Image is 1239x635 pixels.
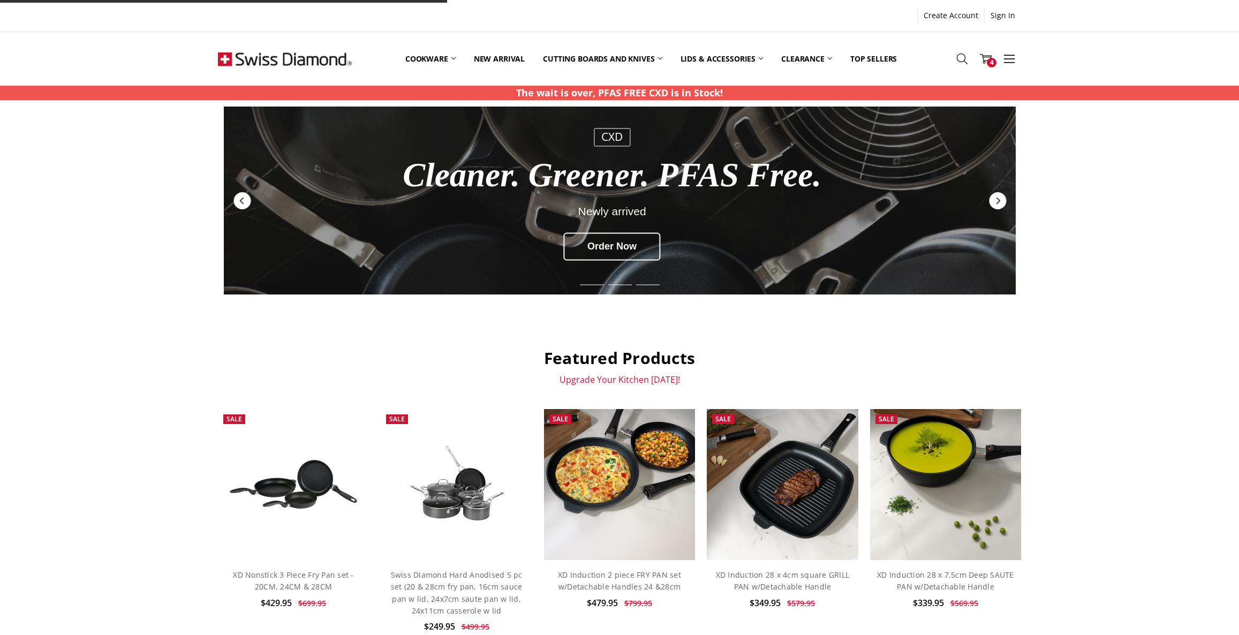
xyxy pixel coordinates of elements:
[233,570,353,592] a: XD Nonstick 3 Piece Fry Pan set - 20CM, 24CM & 28CM
[987,58,996,67] span: 4
[913,597,944,609] span: $339.95
[877,570,1014,592] a: XD Induction 28 x 7.5cm Deep SAUTE PAN w/Detachable Handle
[870,409,1021,560] img: XD Induction 28 x 7.5cm Deep SAUTE PAN w/Detachable Handle
[224,107,1016,294] a: Redirect to https://swissdiamond.com.au/cookware/shop-by-collection/cxd/
[218,32,352,86] img: Free Shipping On Every Order
[218,447,369,522] img: XD Nonstick 3 Piece Fry Pan set - 20CM, 24CM & 28CM
[606,278,633,292] div: Slide 2 of 6
[389,414,405,424] span: Sale
[716,570,850,592] a: XD Induction 28 x 4cm square GRILL PAN w/Detachable Handle
[772,35,841,82] a: Clearance
[232,191,252,210] div: Previous
[841,35,906,82] a: Top Sellers
[974,46,998,72] a: 4
[298,598,326,608] span: $699.95
[553,414,568,424] span: Sale
[381,409,532,560] a: Swiss Diamond Hard Anodised 5 pc set (20 & 28cm fry pan, 16cm sauce pan w lid, 24x7cm saute pan w...
[424,621,455,632] span: $249.95
[950,598,978,608] span: $569.95
[750,597,781,609] span: $349.95
[985,8,1021,23] a: Sign In
[391,570,523,616] a: Swiss Diamond Hard Anodised 5 pc set (20 & 28cm fry pan, 16cm sauce pan w lid, 24x7cm saute pan w...
[707,409,858,560] img: XD Induction 28 x 4cm square GRILL PAN w/Detachable Handle
[544,409,695,560] img: XD Induction 2 piece FRY PAN set w/Detachable Handles 24 &28cm
[633,278,661,292] div: Slide 3 of 6
[314,205,909,217] div: Newly arrived
[226,414,242,424] span: Sale
[261,597,292,609] span: $429.95
[381,434,532,535] img: Swiss Diamond Hard Anodised 5 pc set (20 & 28cm fry pan, 16cm sauce pan w lid, 24x7cm saute pan w...
[563,232,661,260] div: Order Now
[879,414,894,424] span: Sale
[218,348,1021,368] h2: Featured Products
[594,128,630,147] div: CXD
[462,622,489,632] span: $499.95
[578,278,606,292] div: Slide 1 of 6
[465,35,534,82] a: New arrival
[218,409,369,560] a: XD Nonstick 3 Piece Fry Pan set - 20CM, 24CM & 28CM
[218,374,1021,385] p: Upgrade Your Kitchen [DATE]!
[587,597,618,609] span: $479.95
[534,35,671,82] a: Cutting boards and knives
[715,414,731,424] span: Sale
[558,570,681,592] a: XD Induction 2 piece FRY PAN set w/Detachable Handles 24 &28cm
[396,35,465,82] a: Cookware
[787,598,815,608] span: $579.95
[671,35,772,82] a: Lids & Accessories
[624,598,652,608] span: $799.95
[988,191,1007,210] div: Next
[918,8,984,23] a: Create Account
[516,86,723,100] p: The wait is over, PFAS FREE CXD is in Stock!
[314,157,909,194] div: Cleaner. Greener. PFAS Free.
